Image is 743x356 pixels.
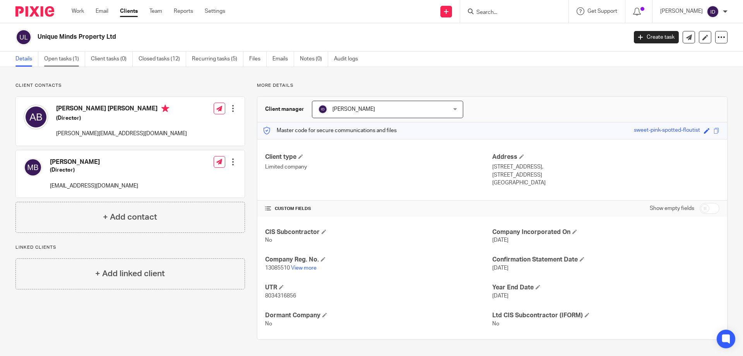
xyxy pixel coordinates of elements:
[192,52,243,67] a: Recurring tasks (5)
[265,256,492,264] h4: Company Reg. No.
[492,171,719,179] p: [STREET_ADDRESS]
[24,158,42,177] img: svg%3E
[56,105,187,114] h4: [PERSON_NAME] [PERSON_NAME]
[265,265,290,271] span: 13085510
[476,9,545,16] input: Search
[492,153,719,161] h4: Address
[300,52,328,67] a: Notes (0)
[56,114,187,122] h5: (Director)
[492,311,719,320] h4: Ltd CIS Subcontractor (IFORM)
[492,179,719,187] p: [GEOGRAPHIC_DATA]
[334,52,364,67] a: Audit logs
[492,163,719,171] p: [STREET_ADDRESS],
[492,284,719,292] h4: Year End Date
[24,105,48,129] img: svg%3E
[272,52,294,67] a: Emails
[50,182,138,190] p: [EMAIL_ADDRESS][DOMAIN_NAME]
[634,31,679,43] a: Create task
[587,9,617,14] span: Get Support
[15,244,245,251] p: Linked clients
[660,7,703,15] p: [PERSON_NAME]
[492,228,719,236] h4: Company Incorporated On
[91,52,133,67] a: Client tasks (0)
[139,52,186,67] a: Closed tasks (12)
[161,105,169,112] i: Primary
[174,7,193,15] a: Reports
[707,5,719,18] img: svg%3E
[265,284,492,292] h4: UTR
[38,33,505,41] h2: Unique Minds Property Ltd
[44,52,85,67] a: Open tasks (1)
[492,321,499,327] span: No
[265,321,272,327] span: No
[15,29,32,45] img: svg%3E
[318,105,327,114] img: svg%3E
[50,158,138,166] h4: [PERSON_NAME]
[263,127,397,134] p: Master code for secure communications and files
[15,52,38,67] a: Details
[96,7,108,15] a: Email
[634,126,700,135] div: sweet-pink-spotted-floutist
[492,293,508,299] span: [DATE]
[149,7,162,15] a: Team
[103,211,157,223] h4: + Add contact
[492,256,719,264] h4: Confirmation Statement Date
[205,7,225,15] a: Settings
[265,153,492,161] h4: Client type
[265,237,272,243] span: No
[332,107,375,112] span: [PERSON_NAME]
[15,6,54,17] img: Pixie
[265,293,296,299] span: 8034316856
[249,52,267,67] a: Files
[257,83,728,89] p: More details
[265,163,492,171] p: Limited company
[492,265,508,271] span: [DATE]
[291,265,317,271] a: View more
[72,7,84,15] a: Work
[265,228,492,236] h4: CIS Subcontractor
[120,7,138,15] a: Clients
[50,166,138,174] h5: (Director)
[265,206,492,212] h4: CUSTOM FIELDS
[265,105,304,113] h3: Client manager
[15,83,245,89] p: Client contacts
[492,237,508,243] span: [DATE]
[56,130,187,138] p: [PERSON_NAME][EMAIL_ADDRESS][DOMAIN_NAME]
[265,311,492,320] h4: Dormant Company
[650,205,694,212] label: Show empty fields
[95,268,165,280] h4: + Add linked client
